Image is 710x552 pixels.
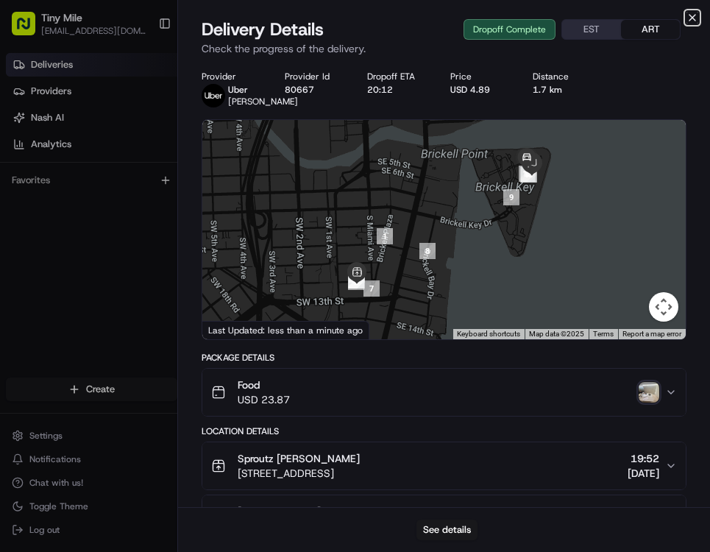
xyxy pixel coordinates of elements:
[628,451,659,466] span: 19:52
[529,330,584,338] span: Map data ©2025
[503,189,519,205] div: 9
[457,329,520,339] button: Keyboard shortcuts
[206,320,255,339] img: Google
[416,520,478,540] button: See details
[202,321,369,339] div: Last Updated: less than a minute ago
[593,330,614,338] a: Terms (opens in new tab)
[202,71,272,82] div: Provider
[228,96,298,107] span: [PERSON_NAME]
[285,84,314,96] button: 80667
[202,41,686,56] p: Check the progress of the delivery.
[202,18,324,41] span: Delivery Details
[533,71,603,82] div: Distance
[15,141,41,167] img: 1736555255976-a54dd68f-1ca7-489b-9aae-adbdc363a1c4
[118,208,242,234] a: 💻API Documentation
[238,504,321,519] span: [PERSON_NAME]
[639,382,659,403] img: photo_proof_of_delivery image
[367,71,438,82] div: Dropoff ETA
[9,208,118,234] a: 📗Knowledge Base
[29,213,113,228] span: Knowledge Base
[450,84,521,96] div: USD 4.89
[250,145,268,163] button: Start new chat
[202,352,686,364] div: Package Details
[202,84,225,107] img: uber-new-logo.jpeg
[50,141,241,155] div: Start new chat
[38,95,243,110] input: Clear
[15,59,268,82] p: Welcome 👋
[104,249,178,261] a: Powered byPylon
[450,71,521,82] div: Price
[238,378,290,392] span: Food
[202,425,686,437] div: Location Details
[202,495,686,542] button: [PERSON_NAME]20:22
[238,466,360,481] span: [STREET_ADDRESS]
[621,20,680,39] button: ART
[419,243,436,259] div: 8
[622,330,681,338] a: Report a map error
[649,292,678,322] button: Map camera controls
[533,84,603,96] div: 1.7 km
[377,228,393,244] div: 1
[124,215,136,227] div: 💻
[228,84,248,96] span: Uber
[238,451,360,466] span: Sproutz [PERSON_NAME]
[562,20,621,39] button: EST
[202,442,686,489] button: Sproutz [PERSON_NAME][STREET_ADDRESS]19:52[DATE]
[363,280,380,297] div: 7
[146,250,178,261] span: Pylon
[206,320,255,339] a: Open this area in Google Maps (opens a new window)
[285,71,355,82] div: Provider Id
[139,213,236,228] span: API Documentation
[519,166,535,182] div: 12
[50,155,186,167] div: We're available if you need us!
[238,392,290,407] span: USD 23.87
[202,369,686,416] button: FoodUSD 23.87photo_proof_of_delivery image
[15,215,26,227] div: 📗
[628,466,659,481] span: [DATE]
[15,15,44,44] img: Nash
[628,504,659,519] span: 20:22
[367,84,438,96] div: 20:12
